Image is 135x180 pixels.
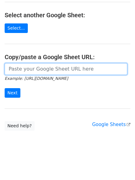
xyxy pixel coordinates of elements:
input: Paste your Google Sheet URL here [5,63,127,75]
h4: Select another Google Sheet: [5,11,130,19]
a: Select... [5,23,28,33]
h4: Copy/paste a Google Sheet URL: [5,53,130,61]
input: Next [5,88,20,98]
iframe: Chat Widget [104,150,135,180]
small: Example: [URL][DOMAIN_NAME] [5,76,68,81]
a: Need help? [5,121,35,131]
a: Google Sheets [92,122,130,127]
